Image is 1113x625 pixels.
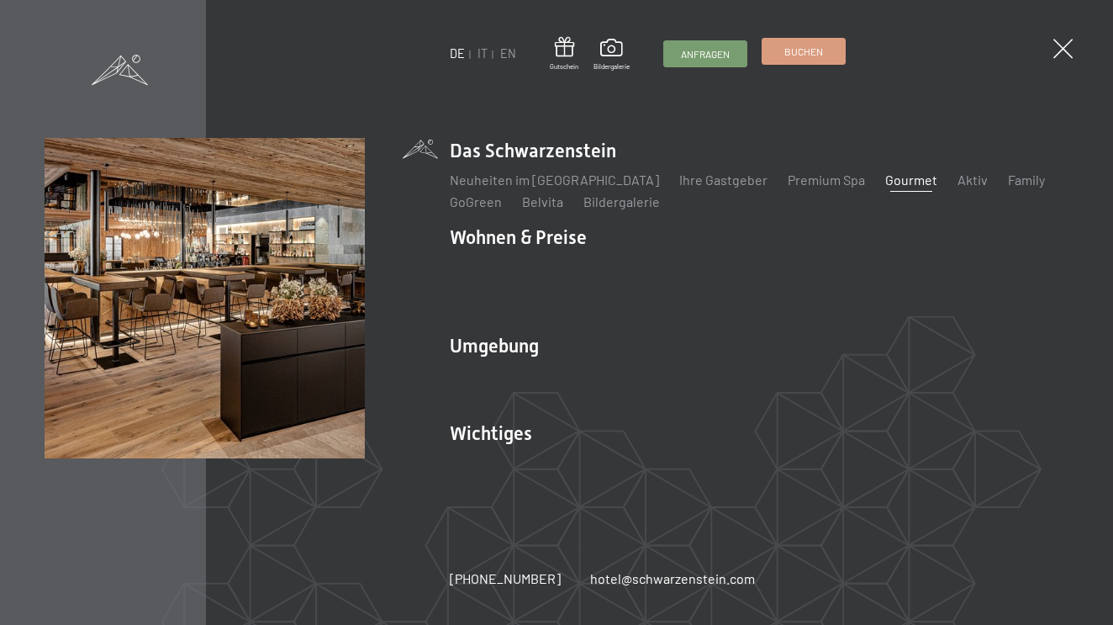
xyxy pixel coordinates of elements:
a: Bildergalerie [583,193,660,209]
a: GoGreen [450,193,502,209]
a: DE [450,46,465,61]
a: Gourmet [885,172,937,188]
a: Ihre Gastgeber [679,172,767,188]
a: Anfragen [664,41,746,66]
a: EN [500,46,516,61]
a: Aktiv [957,172,988,188]
a: Gutschein [550,37,578,72]
a: hotel@schwarzenstein.com [590,569,755,588]
a: Premium Spa [788,172,865,188]
span: Anfragen [681,47,730,61]
a: Buchen [762,39,845,64]
span: Bildergalerie [593,62,630,72]
a: IT [477,46,488,61]
a: Bildergalerie [593,39,630,71]
span: Buchen [784,45,823,59]
span: [PHONE_NUMBER] [450,570,561,586]
span: Gutschein [550,62,578,72]
a: Belvita [522,193,563,209]
a: [PHONE_NUMBER] [450,569,561,588]
a: Neuheiten im [GEOGRAPHIC_DATA] [450,172,659,188]
a: Family [1008,172,1045,188]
